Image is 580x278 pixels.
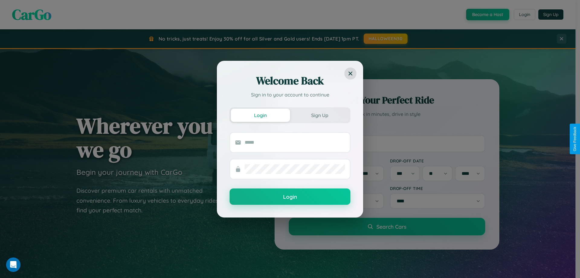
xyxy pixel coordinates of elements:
[230,188,350,205] button: Login
[6,257,21,272] iframe: Intercom live chat
[230,91,350,98] p: Sign in to your account to continue
[231,109,290,122] button: Login
[573,127,577,151] div: Give Feedback
[230,74,350,88] h2: Welcome Back
[290,109,349,122] button: Sign Up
